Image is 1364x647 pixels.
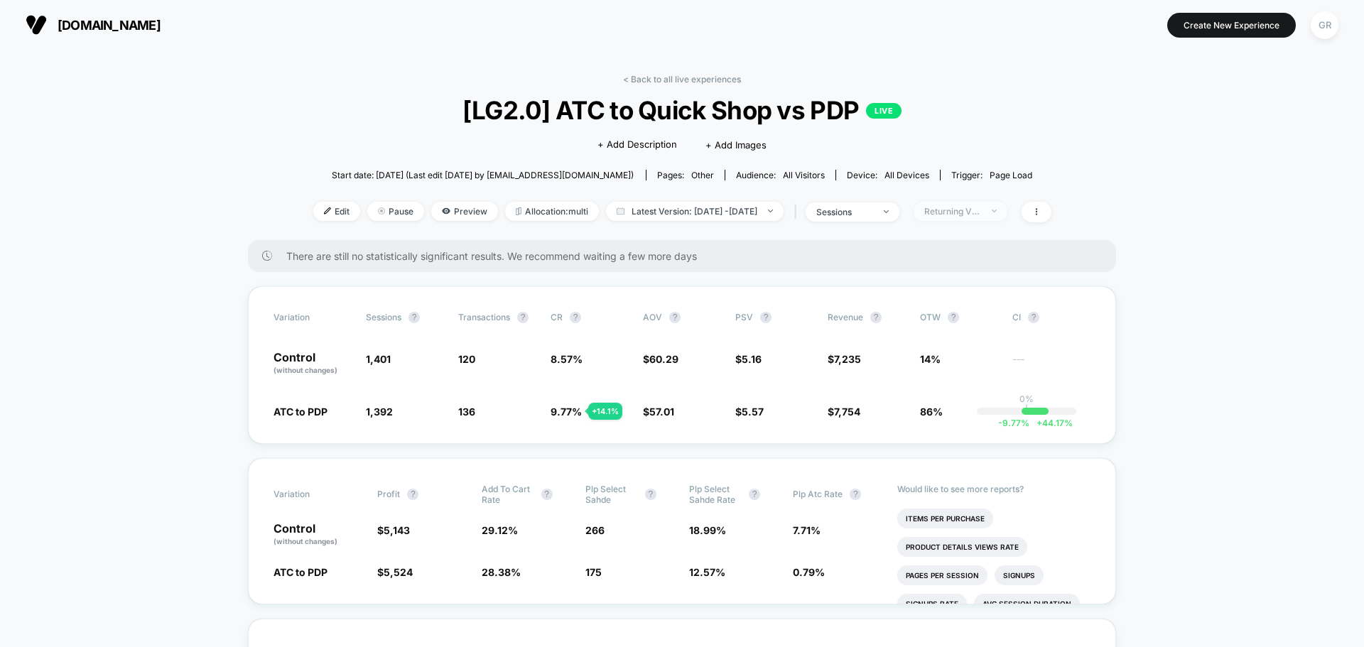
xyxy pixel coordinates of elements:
button: ? [850,489,861,500]
span: There are still no statistically significant results. We recommend waiting a few more days [286,250,1088,262]
button: ? [645,489,656,500]
span: 1,392 [366,406,393,418]
button: ? [749,489,760,500]
span: $ [735,353,762,365]
span: AOV [643,312,662,322]
button: ? [760,312,772,323]
div: Pages: [657,170,714,180]
span: Allocation: multi [505,202,599,221]
span: 1,401 [366,353,391,365]
a: < Back to all live experiences [623,74,741,85]
span: 7.71 % [793,524,821,536]
li: Pages Per Session [897,565,987,585]
img: end [378,207,385,214]
span: CI [1012,312,1090,323]
span: [DOMAIN_NAME] [58,18,161,33]
span: OTW [920,312,998,323]
span: Plp Select Sahde [585,484,638,505]
div: GR [1311,11,1338,39]
span: 175 [585,566,602,578]
span: 14% [920,353,941,365]
p: Control [274,352,352,376]
li: Product Details Views Rate [897,537,1027,557]
span: All Visitors [783,170,825,180]
li: Items Per Purchase [897,509,993,528]
span: all devices [884,170,929,180]
span: $ [643,353,678,365]
span: $ [828,353,861,365]
span: ATC to PDP [274,566,328,578]
button: [DOMAIN_NAME] [21,13,165,36]
button: ? [541,489,553,500]
span: other [691,170,714,180]
button: ? [517,312,529,323]
span: PSV [735,312,753,322]
span: 57.01 [649,406,674,418]
span: (without changes) [274,366,337,374]
span: --- [1012,355,1090,376]
img: rebalance [516,207,521,215]
span: Edit [313,202,360,221]
span: 5,143 [384,524,410,536]
span: 5.16 [742,353,762,365]
span: Transactions [458,312,510,322]
span: (without changes) [274,537,337,545]
p: Would like to see more reports? [897,484,1091,494]
span: $ [377,524,410,536]
span: CR [551,312,563,322]
p: LIVE [866,103,902,119]
span: + Add Description [597,138,677,152]
div: Trigger: [951,170,1032,180]
span: [LG2.0] ATC to Quick Shop vs PDP [350,95,1014,125]
span: Device: [835,170,940,180]
span: ATC to PDP [274,406,328,418]
span: 12.57 % [689,566,725,578]
span: 60.29 [649,353,678,365]
span: 28.38 % [482,566,521,578]
span: 29.12 % [482,524,518,536]
li: Avg Session Duration [974,594,1080,614]
span: $ [377,566,413,578]
span: $ [643,406,674,418]
p: | [1025,404,1028,415]
span: Pause [367,202,424,221]
button: ? [870,312,882,323]
button: ? [408,312,420,323]
span: 266 [585,524,605,536]
span: + [1036,418,1042,428]
span: Plp Atc Rate [793,489,843,499]
span: 7,754 [834,406,860,418]
button: Create New Experience [1167,13,1296,38]
img: edit [324,207,331,214]
span: 44.17 % [1029,418,1073,428]
div: + 14.1 % [588,403,622,420]
span: 5.57 [742,406,764,418]
div: Returning Visitors [924,206,981,217]
button: ? [407,489,418,500]
span: Preview [431,202,498,221]
span: Variation [274,484,352,505]
span: 5,524 [384,566,413,578]
button: GR [1306,11,1343,40]
button: ? [570,312,581,323]
img: end [992,210,997,212]
img: Visually logo [26,14,47,36]
span: Plp Select Sahde Rate [689,484,742,505]
span: Revenue [828,312,863,322]
span: Profit [377,489,400,499]
span: Variation [274,312,352,323]
span: 120 [458,353,475,365]
span: 18.99 % [689,524,726,536]
span: 86% [920,406,943,418]
li: Signups Rate [897,594,967,614]
span: Add To Cart Rate [482,484,534,505]
span: 8.57 % [551,353,583,365]
div: Audience: [736,170,825,180]
span: + Add Images [705,139,767,151]
span: $ [735,406,764,418]
span: 0.79 % [793,566,825,578]
span: | [791,202,806,222]
span: Start date: [DATE] (Last edit [DATE] by [EMAIL_ADDRESS][DOMAIN_NAME]) [332,170,634,180]
span: 9.77 % [551,406,582,418]
span: 136 [458,406,475,418]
